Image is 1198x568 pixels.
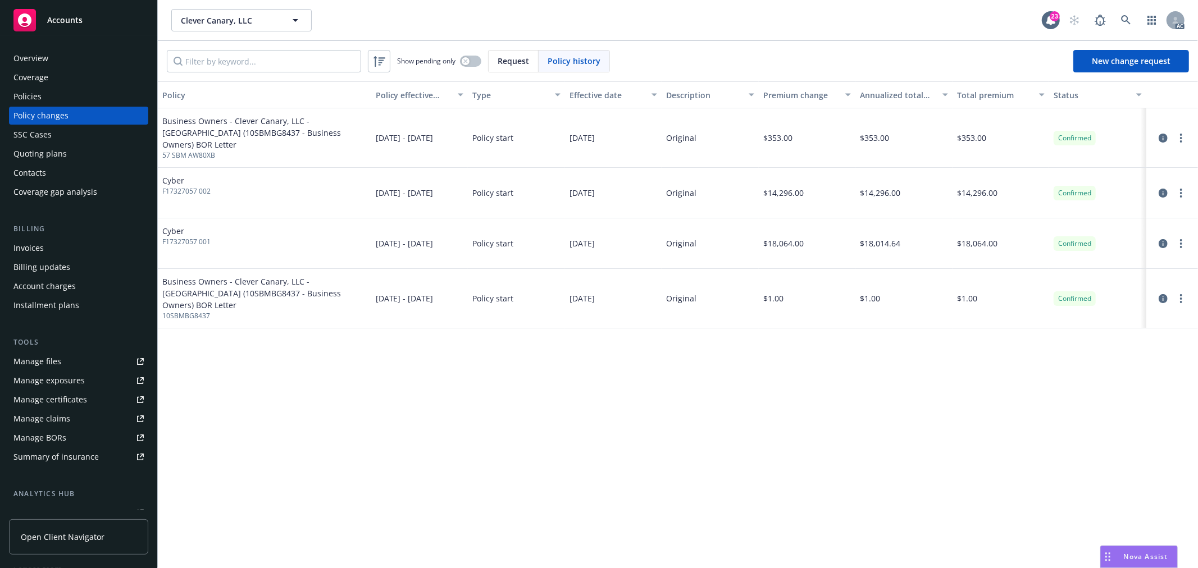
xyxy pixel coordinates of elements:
[1049,81,1146,108] button: Status
[957,187,997,199] span: $14,296.00
[957,292,977,304] span: $1.00
[1174,186,1188,200] a: more
[371,81,468,108] button: Policy effective dates
[13,277,76,295] div: Account charges
[9,223,148,235] div: Billing
[1124,552,1168,561] span: Nova Assist
[171,9,312,31] button: Clever Canary, LLC
[1156,237,1170,250] a: circleInformation
[759,81,856,108] button: Premium change
[472,187,513,199] span: Policy start
[13,68,48,86] div: Coverage
[860,237,900,249] span: $18,014.64
[9,107,148,125] a: Policy changes
[162,237,211,247] span: F17327057 001
[666,89,742,101] div: Description
[472,237,513,249] span: Policy start
[9,372,148,390] a: Manage exposures
[13,352,61,370] div: Manage files
[570,89,645,101] div: Effective date
[9,277,148,295] a: Account charges
[953,81,1050,108] button: Total premium
[9,68,148,86] a: Coverage
[1063,9,1086,31] a: Start snowing
[376,132,434,144] span: [DATE] - [DATE]
[1156,186,1170,200] a: circleInformation
[162,115,367,150] span: Business Owners - Clever Canary, LLC - [GEOGRAPHIC_DATA] (10SBMBG8437 - Business Owners) BOR Letter
[957,132,986,144] span: $353.00
[9,49,148,67] a: Overview
[1156,131,1170,145] a: circleInformation
[376,292,434,304] span: [DATE] - [DATE]
[855,81,953,108] button: Annualized total premium change
[1174,292,1188,305] a: more
[860,187,900,199] span: $14,296.00
[13,429,66,447] div: Manage BORs
[158,81,371,108] button: Policy
[13,296,79,314] div: Installment plans
[570,292,595,304] span: [DATE]
[565,81,662,108] button: Effective date
[9,352,148,370] a: Manage files
[9,183,148,201] a: Coverage gap analysis
[13,88,42,106] div: Policies
[181,15,278,26] span: Clever Canary, LLC
[957,89,1033,101] div: Total premium
[13,448,99,466] div: Summary of insurance
[47,16,83,25] span: Accounts
[9,504,148,522] a: Loss summary generator
[9,448,148,466] a: Summary of insurance
[1174,237,1188,250] a: more
[763,187,804,199] span: $14,296.00
[9,164,148,182] a: Contacts
[9,410,148,428] a: Manage claims
[376,187,434,199] span: [DATE] - [DATE]
[13,410,70,428] div: Manage claims
[1058,188,1091,198] span: Confirmed
[9,258,148,276] a: Billing updates
[13,145,67,163] div: Quoting plans
[21,531,104,543] span: Open Client Navigator
[1115,9,1137,31] a: Search
[9,239,148,257] a: Invoices
[472,132,513,144] span: Policy start
[1054,89,1129,101] div: Status
[498,55,529,67] span: Request
[376,237,434,249] span: [DATE] - [DATE]
[9,88,148,106] a: Policies
[1092,56,1170,66] span: New change request
[1100,546,1178,568] button: Nova Assist
[9,337,148,348] div: Tools
[763,89,839,101] div: Premium change
[13,391,87,409] div: Manage certificates
[666,292,696,304] div: Original
[397,56,455,66] span: Show pending only
[763,132,792,144] span: $353.00
[957,237,997,249] span: $18,064.00
[662,81,759,108] button: Description
[1141,9,1163,31] a: Switch app
[376,89,452,101] div: Policy effective dates
[13,258,70,276] div: Billing updates
[13,49,48,67] div: Overview
[9,296,148,314] a: Installment plans
[666,132,696,144] div: Original
[570,237,595,249] span: [DATE]
[13,107,69,125] div: Policy changes
[570,187,595,199] span: [DATE]
[1101,546,1115,567] div: Drag to move
[9,4,148,36] a: Accounts
[162,150,367,161] span: 57 SBM AW80XB
[1089,9,1112,31] a: Report a Bug
[162,225,211,237] span: Cyber
[570,132,595,144] span: [DATE]
[162,175,211,186] span: Cyber
[860,292,880,304] span: $1.00
[1058,239,1091,249] span: Confirmed
[9,126,148,144] a: SSC Cases
[468,81,565,108] button: Type
[860,132,889,144] span: $353.00
[1050,11,1060,21] div: 23
[162,311,367,321] span: 10SBMBG8437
